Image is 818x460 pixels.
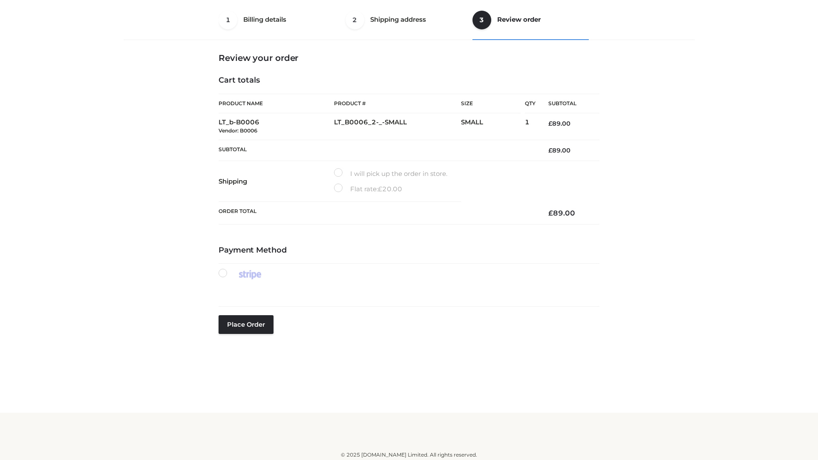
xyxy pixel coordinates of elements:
bdi: 89.00 [548,147,570,154]
bdi: 20.00 [378,185,402,193]
h4: Payment Method [219,246,599,255]
bdi: 89.00 [548,120,570,127]
div: © 2025 [DOMAIN_NAME] Limited. All rights reserved. [127,451,691,459]
button: Place order [219,315,274,334]
small: Vendor: B0006 [219,127,257,134]
td: LT_b-B0006 [219,113,334,140]
th: Product Name [219,94,334,113]
label: Flat rate: [334,184,402,195]
bdi: 89.00 [548,209,575,217]
h4: Cart totals [219,76,599,85]
td: 1 [525,113,536,140]
span: £ [378,185,382,193]
th: Shipping [219,161,334,202]
td: LT_B0006_2-_-SMALL [334,113,461,140]
th: Size [461,94,521,113]
th: Qty [525,94,536,113]
th: Order Total [219,202,536,224]
span: £ [548,209,553,217]
th: Subtotal [536,94,599,113]
td: SMALL [461,113,525,140]
label: I will pick up the order in store. [334,168,447,179]
span: £ [548,120,552,127]
th: Product # [334,94,461,113]
h3: Review your order [219,53,599,63]
span: £ [548,147,552,154]
th: Subtotal [219,140,536,161]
